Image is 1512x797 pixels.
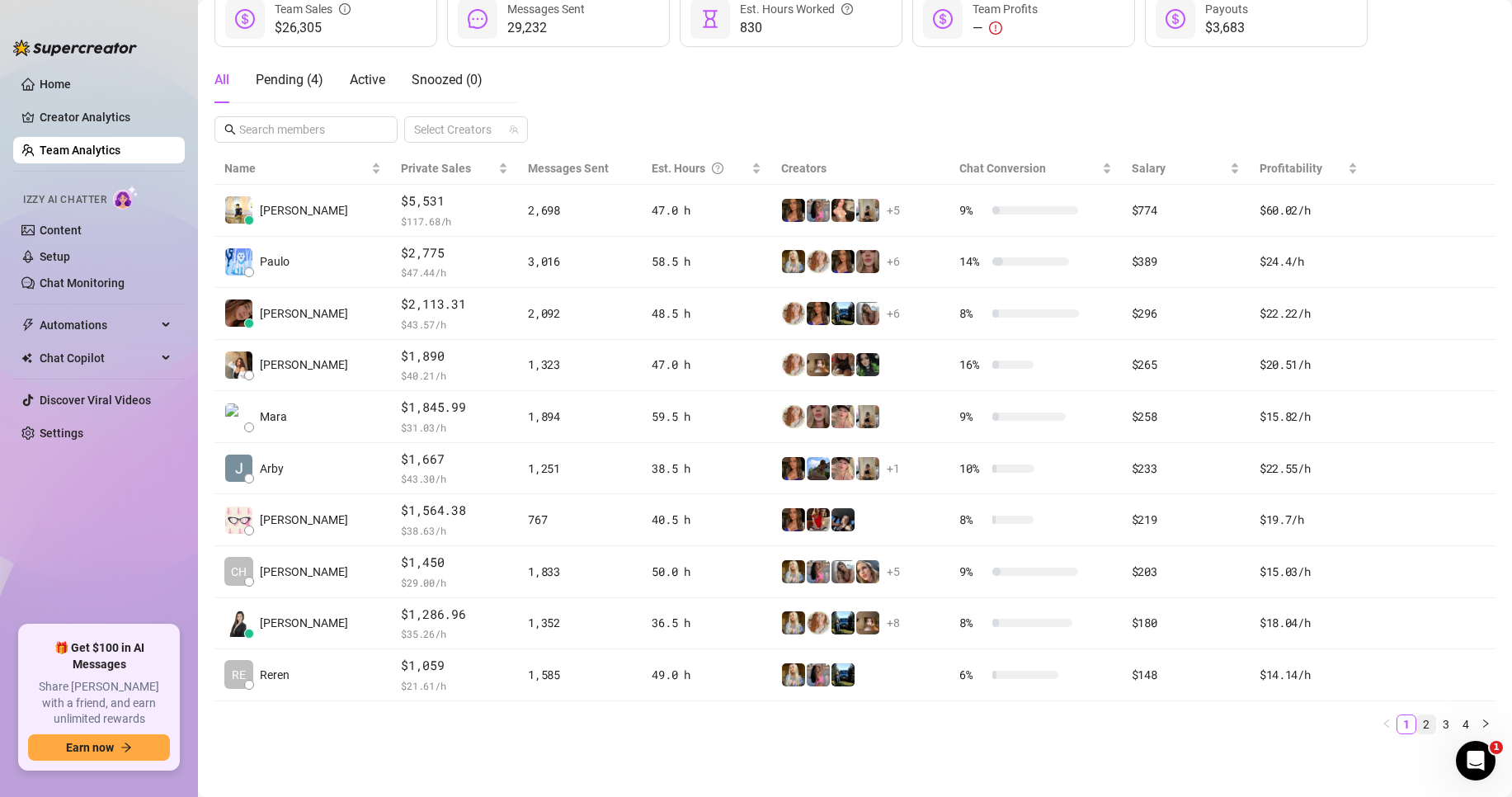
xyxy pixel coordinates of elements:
span: 8 % [959,614,986,632]
span: Active [350,72,385,87]
span: [PERSON_NAME] [260,511,348,529]
span: Messages Sent [507,2,585,16]
div: 40.5 h [652,511,761,529]
span: Team Profits [973,2,1038,16]
img: Natasha [856,199,879,222]
div: $22.22 /h [1260,304,1358,323]
img: Jessa Cadiogan [225,610,252,637]
span: Earn now [66,741,114,754]
span: Messages Sent [528,162,609,175]
span: $1,845.99 [401,398,508,417]
div: $265 [1132,356,1240,374]
img: Kenzie [807,302,830,325]
img: Kleio [782,560,805,583]
span: 9 % [959,408,986,426]
span: + 5 [887,563,900,581]
a: Team Analytics [40,144,120,157]
img: Danielle [225,299,252,327]
img: Kenzie [782,199,805,222]
div: 47.0 h [652,356,761,374]
img: Kleio [782,611,805,634]
div: 36.5 h [652,614,761,632]
span: 16 % [959,356,986,374]
span: $3,683 [1205,18,1248,38]
span: $ 38.63 /h [401,522,508,539]
span: + 1 [887,460,900,478]
img: Mara [225,403,252,431]
div: 3,016 [528,252,632,271]
span: Private Sales [401,162,471,175]
span: + 5 [887,201,900,219]
span: 9 % [959,563,986,581]
div: $219 [1132,511,1240,529]
div: $296 [1132,304,1240,323]
span: dollar-circle [235,9,255,29]
div: 50.0 h [652,563,761,581]
img: Kenzie [831,250,855,273]
iframe: Intercom live chat [1456,741,1496,780]
span: hourglass [700,9,720,29]
span: Payouts [1205,2,1248,16]
a: 2 [1417,715,1435,733]
div: $60.02 /h [1260,201,1358,219]
img: Kota [807,560,830,583]
img: Kleio [782,250,805,273]
img: Brooke [807,353,830,376]
div: 58.5 h [652,252,761,271]
span: 🎁 Get $100 in AI Messages [28,640,170,672]
a: Content [40,224,82,237]
span: Snoozed ( 0 ) [412,72,483,87]
div: Pending ( 4 ) [256,70,323,90]
img: Natasha [856,457,879,480]
img: Adam Bautista [225,196,252,224]
a: 1 [1397,715,1415,733]
div: $180 [1132,614,1240,632]
div: 2,698 [528,201,632,219]
img: Amy Pond [782,405,805,428]
span: arrow-right [120,742,132,753]
span: $ 47.44 /h [401,264,508,281]
img: Britt [831,302,855,325]
img: Britt [831,663,855,686]
span: $1,667 [401,450,508,469]
div: 1,323 [528,356,632,374]
img: Kenzie [782,457,805,480]
img: Amy Pond [782,302,805,325]
a: Discover Viral Videos [40,394,151,407]
div: $258 [1132,408,1240,426]
span: + 8 [887,614,900,632]
th: Creators [771,153,950,185]
span: Izzy AI Chatter [23,192,106,208]
div: All [214,70,229,90]
div: $774 [1132,201,1240,219]
span: search [224,124,236,135]
span: thunderbolt [21,318,35,332]
a: Home [40,78,71,91]
img: Lakelyn [831,508,855,531]
span: + 6 [887,304,900,323]
span: 6 % [959,666,986,684]
div: $389 [1132,252,1240,271]
span: dollar-circle [1166,9,1185,29]
span: $ 43.30 /h [401,470,508,487]
span: right [1481,719,1491,729]
li: 4 [1456,714,1476,734]
img: Kota [807,199,830,222]
span: Automations [40,312,157,338]
img: Natasha [856,405,879,428]
img: logo-BBDzfeDw.svg [13,40,137,56]
span: Name [224,159,368,177]
div: $18.04 /h [1260,614,1358,632]
span: $ 40.21 /h [401,367,508,384]
span: Salary [1132,162,1166,175]
span: $ 35.26 /h [401,625,508,642]
span: CH [231,563,247,581]
span: [PERSON_NAME] [260,563,348,581]
div: 49.0 h [652,666,761,684]
img: Brooke [856,611,879,634]
div: $15.03 /h [1260,563,1358,581]
span: $26,305 [275,18,351,38]
img: Dennise [225,351,252,379]
span: Share [PERSON_NAME] with a friend, and earn unlimited rewards [28,679,170,728]
img: Kleio [782,663,805,686]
